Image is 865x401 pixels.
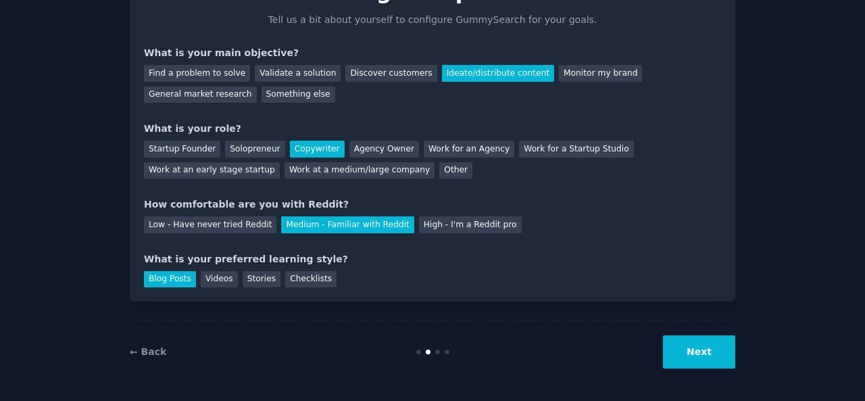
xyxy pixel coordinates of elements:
[201,271,238,288] div: Videos
[144,271,196,288] div: Blog Posts
[144,141,220,158] div: Startup Founder
[243,271,280,288] div: Stories
[519,141,633,158] div: Work for a Startup Studio
[144,46,721,60] div: What is your main objective?
[424,141,514,158] div: Work for an Agency
[290,141,345,158] div: Copywriter
[130,346,166,357] a: ← Back
[285,162,435,179] div: Work at a medium/large company
[419,216,522,233] div: High - I'm a Reddit pro
[663,335,735,369] button: Next
[345,65,437,82] div: Discover customers
[144,122,721,136] div: What is your role?
[144,65,250,82] div: Find a problem to solve
[442,65,554,82] div: Ideate/distribute content
[255,65,341,82] div: Validate a solution
[439,162,472,179] div: Other
[349,141,419,158] div: Agency Owner
[262,87,335,103] div: Something else
[559,65,642,82] div: Monitor my brand
[144,216,276,233] div: Low - Have never tried Reddit
[262,13,603,27] p: Tell us a bit about yourself to configure GummySearch for your goals.
[144,252,721,266] div: What is your preferred learning style?
[144,87,257,103] div: General market research
[225,141,285,158] div: Solopreneur
[144,162,280,179] div: Work at an early stage startup
[144,197,721,212] div: How comfortable are you with Reddit?
[285,271,337,288] div: Checklists
[281,216,414,233] div: Medium - Familiar with Reddit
